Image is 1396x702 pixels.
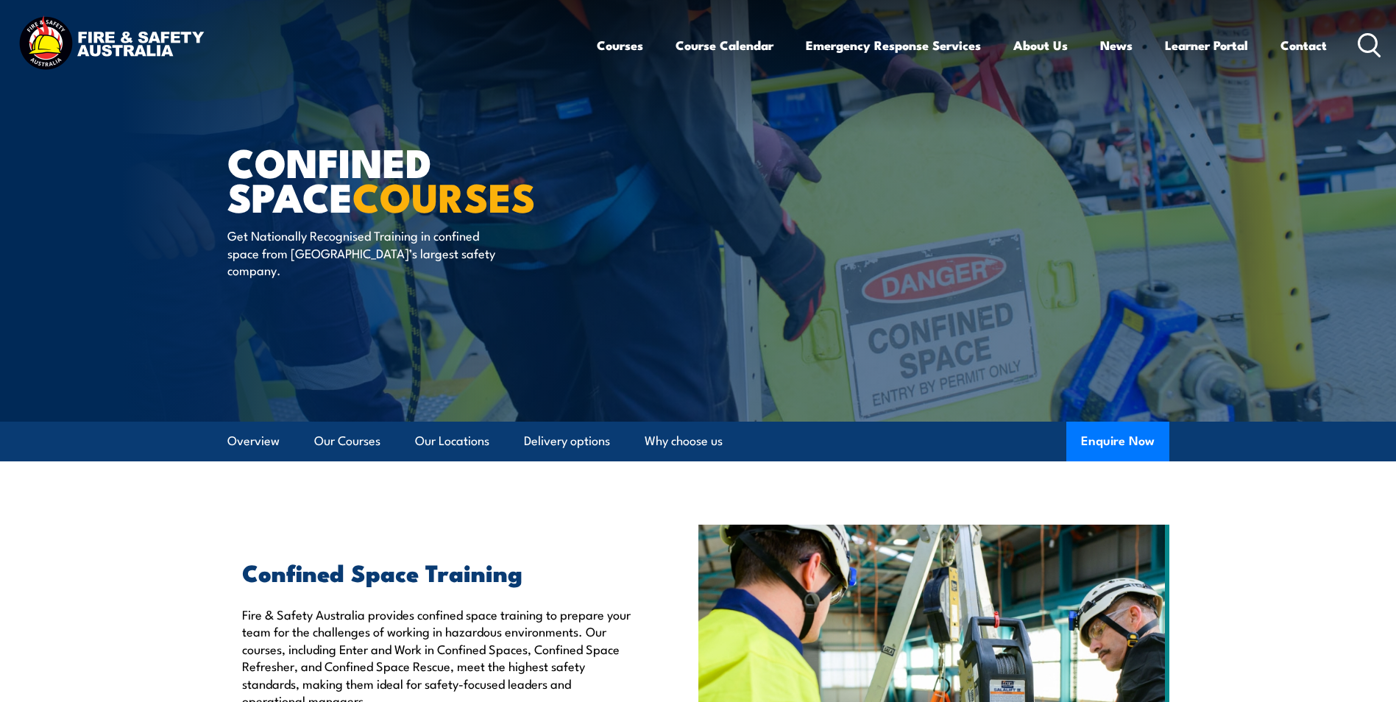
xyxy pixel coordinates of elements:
button: Enquire Now [1066,422,1169,461]
a: Learner Portal [1165,26,1248,65]
a: News [1100,26,1133,65]
strong: COURSES [352,165,536,226]
a: Course Calendar [676,26,773,65]
a: Our Locations [415,422,489,461]
a: Delivery options [524,422,610,461]
a: Courses [597,26,643,65]
a: Emergency Response Services [806,26,981,65]
a: Contact [1280,26,1327,65]
a: Our Courses [314,422,380,461]
h1: Confined Space [227,144,591,213]
a: About Us [1013,26,1068,65]
a: Why choose us [645,422,723,461]
a: Overview [227,422,280,461]
p: Get Nationally Recognised Training in confined space from [GEOGRAPHIC_DATA]’s largest safety comp... [227,227,496,278]
h2: Confined Space Training [242,561,631,582]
